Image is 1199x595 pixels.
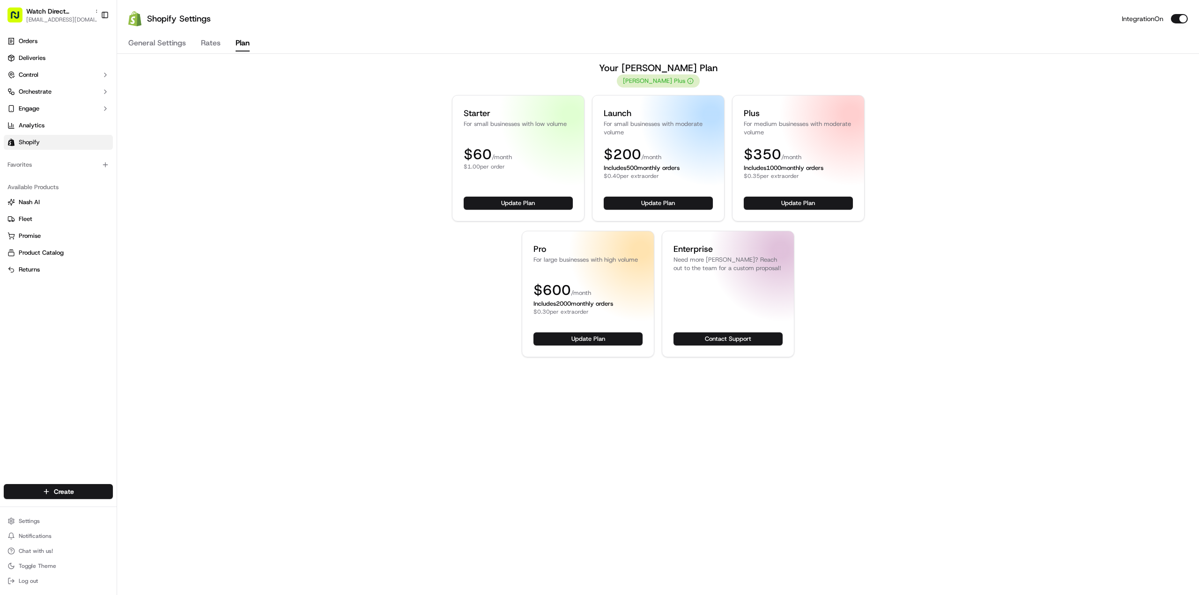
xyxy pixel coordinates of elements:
[24,60,169,70] input: Got a question? Start typing here...
[159,92,170,103] button: Start new chat
[533,256,643,264] p: For large businesses with high volume
[533,308,643,316] p: $0.30 per extra order
[4,67,113,82] button: Control
[604,164,713,172] p: Includes 500 monthly orders
[19,577,38,585] span: Log out
[19,562,56,570] span: Toggle Theme
[19,215,32,223] span: Fleet
[19,547,53,555] span: Chat with us!
[4,118,113,133] a: Analytics
[9,89,26,106] img: 1736555255976-a54dd68f-1ca7-489b-9aae-adbdc363a1c4
[7,265,109,274] a: Returns
[26,7,91,16] span: Watch Direct [GEOGRAPHIC_DATA]
[128,61,1188,74] h3: Your [PERSON_NAME] Plan
[7,139,15,146] img: Shopify logo
[29,145,76,152] span: [PERSON_NAME]
[4,514,113,528] button: Settings
[145,119,170,131] button: See all
[604,145,641,163] span: $ 200
[26,16,101,23] button: [EMAIL_ADDRESS][DOMAIN_NAME]
[19,532,52,540] span: Notifications
[4,180,113,195] div: Available Products
[9,37,170,52] p: Welcome 👋
[19,232,41,240] span: Promise
[42,89,154,98] div: Start new chat
[674,332,783,345] button: Contact Support
[7,215,109,223] a: Fleet
[604,197,713,210] button: Update Plan
[4,101,113,116] button: Engage
[604,107,713,120] h2: Launch
[1122,14,1163,23] span: Integration On
[674,242,783,256] h2: Enterprise
[4,84,113,99] button: Orchestrate
[464,197,573,210] button: Update Plan
[604,120,713,137] p: For small businesses with moderate volume
[78,145,81,152] span: •
[9,136,24,151] img: Brigitte Vinadas
[19,71,38,79] span: Control
[744,172,853,180] p: $0.35 per extra order
[19,88,52,96] span: Orchestrate
[9,121,63,129] div: Past conversations
[4,195,113,210] button: Nash AI
[4,262,113,277] button: Returns
[464,145,492,163] span: $ 60
[19,170,26,178] img: 1736555255976-a54dd68f-1ca7-489b-9aae-adbdc363a1c4
[19,121,44,130] span: Analytics
[19,138,40,147] span: Shopify
[6,205,75,222] a: 📗Knowledge Base
[4,245,113,260] button: Product Catalog
[4,34,113,49] a: Orders
[464,107,573,120] h2: Starter
[641,153,661,161] span: /month
[9,9,28,28] img: Nash
[4,529,113,543] button: Notifications
[604,172,713,180] p: $0.40 per extra order
[4,484,113,499] button: Create
[20,89,37,106] img: 8016278978528_b943e370aa5ada12b00a_72.png
[19,198,40,206] span: Nash AI
[29,170,76,177] span: [PERSON_NAME]
[674,256,783,272] p: Need more [PERSON_NAME]? Reach out to the team for a custom proposal!
[492,153,512,161] span: /month
[236,36,250,51] button: Plan
[93,232,113,239] span: Pylon
[19,209,72,218] span: Knowledge Base
[19,145,26,153] img: 1736555255976-a54dd68f-1ca7-489b-9aae-adbdc363a1c4
[464,120,573,128] p: For small businesses with low volume
[7,198,109,206] a: Nash AI
[4,544,113,558] button: Chat with us!
[533,332,643,345] button: Update Plan
[147,12,211,25] h1: Shopify Settings
[89,209,150,218] span: API Documentation
[4,574,113,588] button: Log out
[19,37,37,45] span: Orders
[42,98,129,106] div: We're available if you need us!
[571,289,591,297] span: /month
[7,232,109,240] a: Promise
[75,205,154,222] a: 💻API Documentation
[9,210,17,217] div: 📗
[4,212,113,227] button: Fleet
[78,170,81,177] span: •
[19,517,40,525] span: Settings
[533,242,643,256] h2: Pro
[744,197,853,210] button: Update Plan
[744,120,853,137] p: For medium businesses with moderate volume
[744,145,781,163] span: $ 350
[19,265,40,274] span: Returns
[744,164,853,172] p: Includes 1000 monthly orders
[4,559,113,573] button: Toggle Theme
[54,487,74,496] span: Create
[617,74,700,88] div: [PERSON_NAME] Plus
[19,104,39,113] span: Engage
[533,300,643,308] p: Includes 2000 monthly orders
[201,36,221,51] button: Rates
[79,210,87,217] div: 💻
[4,157,113,172] div: Favorites
[9,161,24,176] img: Masood Aslam
[19,54,45,62] span: Deliveries
[781,153,801,161] span: /month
